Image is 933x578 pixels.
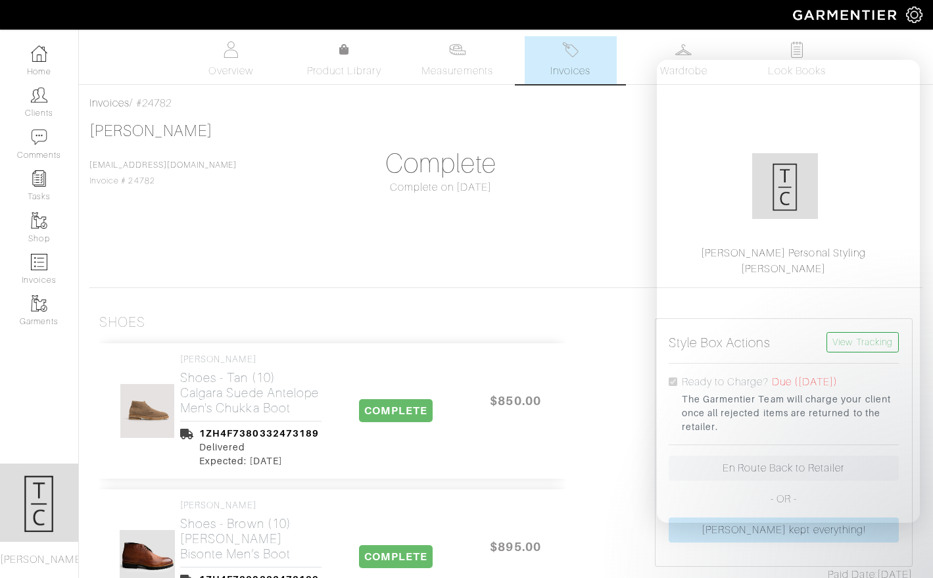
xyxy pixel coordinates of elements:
img: comment-icon-a0a6a9ef722e966f86d9cbdc48e553b5cf19dbc54f86b18d962a5391bc8f6eb6.png [31,129,47,145]
h1: Complete [312,148,569,180]
img: todo-9ac3debb85659649dc8f770b8b6100bb5dab4b48dedcbae339e5042a72dfd3cc.svg [788,41,805,58]
img: orders-icon-0abe47150d42831381b5fb84f609e132dff9fe21cb692f30cb5eec754e2cba89.png [31,254,47,270]
iframe: Intercom live chat [657,60,920,523]
h4: [PERSON_NAME] [180,354,322,365]
a: Wardrobe [638,36,730,84]
a: Measurements [411,36,504,84]
div: Expected: [DATE] [199,454,319,468]
img: gear-icon-white-bd11855cb880d31180b6d7d6211b90ccbf57a29d726f0c71d8c61bd08dd39cc2.png [906,7,922,23]
a: Product Library [298,42,390,79]
h4: [PERSON_NAME] [180,500,322,511]
span: $850.00 [476,387,555,415]
img: basicinfo-40fd8af6dae0f16599ec9e87c0ef1c0a1fdea2edbe929e3d69a839185d80c458.svg [223,41,239,58]
img: wardrobe-487a4870c1b7c33e795ec22d11cfc2ed9d08956e64fb3008fe2437562e282088.svg [675,41,692,58]
img: garments-icon-b7da505a4dc4fd61783c78ac3ca0ef83fa9d6f193b1c9dc38574b1d14d53ca28.png [31,212,47,229]
span: Product Library [307,63,381,79]
span: Invoices [550,63,590,79]
span: Overview [208,63,252,79]
a: [PERSON_NAME] Shoes - Tan (10)Calgara Suede Antelope Men's Chukka Boot [180,354,322,416]
span: COMPLETE [359,545,432,568]
span: $895.00 [476,533,555,561]
a: [PERSON_NAME] [89,122,212,139]
a: [PERSON_NAME] kept everything! [669,518,899,542]
img: dashboard-icon-dbcd8f5a0b271acd01030246c82b418ddd0df26cd7fceb0bd07c9910d44c42f6.png [31,45,47,62]
a: Invoices [89,97,130,109]
img: wxRhm3n85bqtaW9CDJPqRVPa [120,383,175,439]
h3: Shoes [99,314,145,331]
img: measurements-466bbee1fd09ba9460f595b01e5d73f9e2bff037440d3c8f018324cb6cdf7a4a.svg [449,41,466,58]
iframe: Intercom live chat [888,533,920,565]
img: garmentier-logo-header-white-b43fb05a5012e4ada735d5af1a66efaba907eab6374d6393d1fbf88cb4ef424d.png [786,3,906,26]
div: Complete on [DATE] [312,180,569,195]
h2: Shoes - Tan (10) Calgara Suede Antelope Men's Chukka Boot [180,370,322,416]
a: [PERSON_NAME] Shoes - Brown (10)[PERSON_NAME] Bisonte Men’s Boot [180,500,322,562]
img: clients-icon-6bae9207a08558b7cb47a8932f037763ab4055f8c8b6bfacd5dc20c3e0201464.png [31,87,47,103]
h2: Shoes - Brown (10) [PERSON_NAME] Bisonte Men’s Boot [180,516,322,562]
span: COMPLETE [359,399,432,422]
span: Measurements [421,63,493,79]
a: Look Books [751,36,843,84]
div: / #24782 [89,95,922,111]
span: Invoice # 24782 [89,160,237,185]
img: garments-icon-b7da505a4dc4fd61783c78ac3ca0ef83fa9d6f193b1c9dc38574b1d14d53ca28.png [31,295,47,312]
div: Delivered [199,441,319,454]
img: orders-27d20c2124de7fd6de4e0e44c1d41de31381a507db9b33961299e4e07d508b8c.svg [562,41,579,58]
img: reminder-icon-8004d30b9f0a5d33ae49ab947aed9ed385cf756f9e5892f1edd6e32f2345188e.png [31,170,47,187]
a: [EMAIL_ADDRESS][DOMAIN_NAME] [89,160,237,170]
a: Overview [185,36,277,84]
a: Invoices [525,36,617,84]
a: 1ZH4F7380332473189 [199,428,319,439]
